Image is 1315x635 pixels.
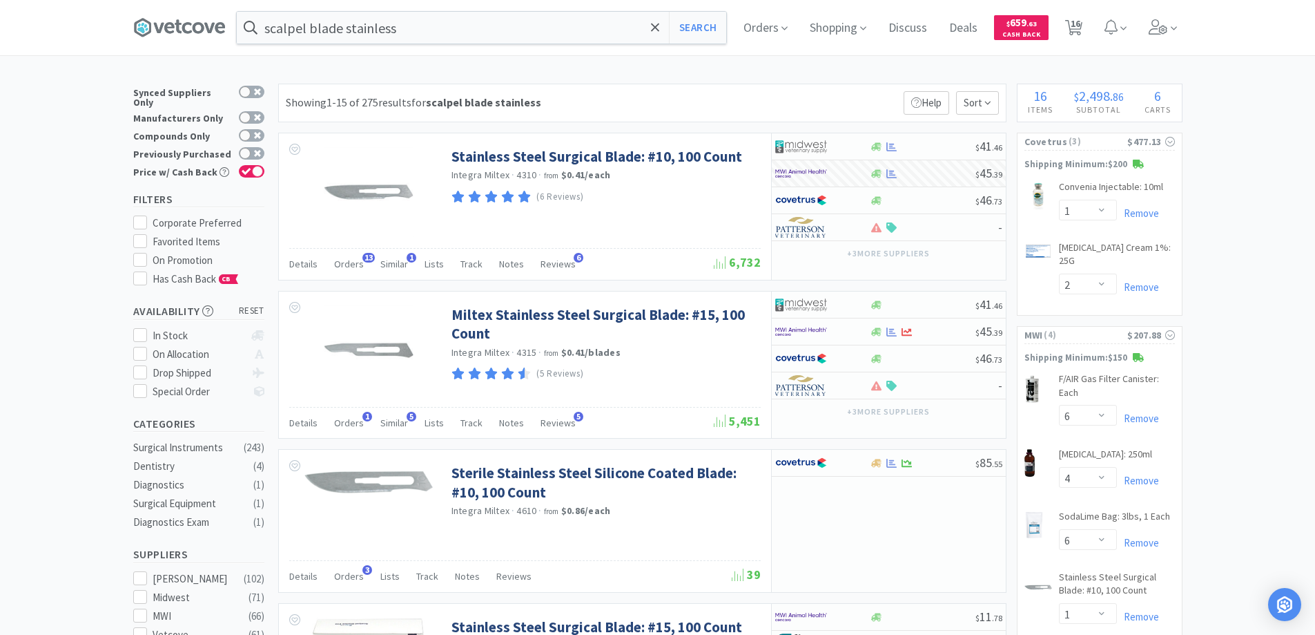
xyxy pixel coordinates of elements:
[1017,351,1182,366] p: Shipping Minimum: $150
[411,95,541,109] span: for
[1060,23,1088,36] a: 16
[975,138,1002,154] span: 41
[536,190,583,205] p: (6 Reviews)
[561,504,611,517] strong: $0.86 / each
[512,504,514,517] span: ·
[512,346,514,359] span: ·
[407,412,416,421] span: 5
[544,348,559,358] span: from
[714,254,761,270] span: 6,732
[1067,135,1127,149] span: ( 3 )
[775,217,827,238] img: f5e969b455434c6296c6d81ef179fa71_3.png
[133,129,232,141] div: Compounds Only
[451,504,510,517] a: Integra Miltex
[133,458,245,475] div: Dentistry
[1024,182,1052,209] img: 71a4cd658fdd4a2c9c3bef0255271e23_142224.png
[380,258,408,270] span: Similar
[975,354,980,365] span: $
[992,613,1002,623] span: . 78
[496,570,532,582] span: Reviews
[237,12,726,44] input: Search by item, sku, manufacturer, ingredient, size...
[992,328,1002,338] span: . 39
[133,165,232,177] div: Price w/ Cash Back
[153,589,238,606] div: Midwest
[998,219,1002,235] span: -
[133,477,245,493] div: Diagnostics
[540,417,576,429] span: Reviews
[1024,244,1052,259] img: 88ef24c51f284d46adb27ced0f45f8b6_797943.png
[451,169,510,181] a: Integra Miltex
[334,570,364,582] span: Orders
[975,192,1002,208] span: 46
[775,321,827,342] img: f6b2451649754179b5b4e0c70c3f7cb0_2.png
[380,417,408,429] span: Similar
[1017,103,1064,116] h4: Items
[249,589,264,606] div: ( 71 )
[244,571,264,587] div: ( 102 )
[1024,375,1040,403] img: 50a1b6cb78654c4f8c0fb445a55bcad8_10049.png
[1006,16,1037,29] span: 659
[1079,87,1110,104] span: 2,498
[1113,90,1124,104] span: 86
[561,346,621,359] strong: $0.41 / blades
[1042,328,1127,342] span: ( 4 )
[1024,511,1044,539] img: 7253c1b84d5e4912ba3c8f6d2c730639_497201.png
[455,570,480,582] span: Notes
[153,234,264,250] div: Favorited Items
[992,354,1002,365] span: . 73
[133,111,232,123] div: Manufacturers Only
[975,455,1002,471] span: 85
[380,570,400,582] span: Lists
[426,95,541,109] strong: scalpel blade stainless
[133,303,264,319] h5: Availability
[975,609,1002,625] span: 11
[362,565,372,575] span: 3
[133,547,264,562] h5: Suppliers
[253,477,264,493] div: ( 1 )
[544,171,559,180] span: from
[220,275,233,283] span: CB
[1024,574,1052,601] img: ef5022ce859440a0bbbfbd790db85885_5589.png
[324,147,413,237] img: 52834db7cea3455793fefdd2fa6a3393_131856.png
[975,613,980,623] span: $
[362,253,375,263] span: 13
[1127,134,1174,149] div: $477.13
[1059,372,1175,405] a: F/AIR Gas Filter Canister: Each
[775,453,827,473] img: 77fca1acd8b6420a9015268ca798ef17_1.png
[775,294,827,315] img: 4dd14cff54a648ac9e977f0c5da9bc2e_5.png
[407,253,416,263] span: 1
[133,495,245,512] div: Surgical Equipment
[574,253,583,263] span: 6
[975,165,1002,181] span: 45
[133,514,245,531] div: Diagnostics Exam
[975,169,980,180] span: $
[289,258,318,270] span: Details
[133,86,232,107] div: Synced Suppliers Only
[992,142,1002,153] span: . 46
[544,506,559,516] span: from
[133,191,264,207] h5: Filters
[574,412,583,421] span: 5
[1268,588,1301,621] div: Open Intercom Messenger
[153,383,244,400] div: Special Order
[994,9,1049,46] a: $659.63Cash Back
[538,169,541,181] span: ·
[538,504,541,517] span: ·
[1024,134,1067,149] span: Covetrus
[451,147,742,166] a: Stainless Steel Surgical Blade: #10, 100 Count
[133,439,245,456] div: Surgical Instruments
[253,458,264,475] div: ( 4 )
[1117,474,1159,487] a: Remove
[1063,89,1134,103] div: .
[975,328,980,338] span: $
[1117,412,1159,425] a: Remove
[1017,158,1182,172] p: Shipping Minimum: $200
[975,196,980,207] span: $
[775,163,827,184] img: f6b2451649754179b5b4e0c70c3f7cb0_2.png
[975,459,980,469] span: $
[286,94,541,112] div: Showing 1-15 of 275 results
[425,417,444,429] span: Lists
[944,22,983,35] a: Deals
[334,258,364,270] span: Orders
[975,296,1002,312] span: 41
